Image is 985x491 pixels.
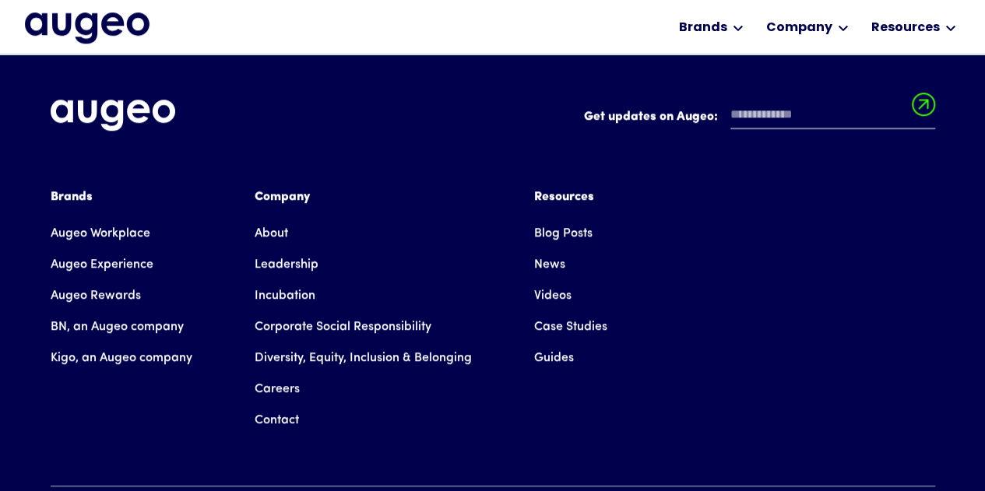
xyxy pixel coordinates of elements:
a: Videos [534,280,572,311]
input: Submit [912,93,935,125]
a: BN, an Augeo company [51,311,184,342]
a: Contact [255,405,299,436]
label: Get updates on Augeo: [584,107,718,126]
a: Augeo Workplace [51,218,150,249]
div: Company [765,19,832,37]
a: About [255,218,288,249]
div: Resources [534,188,607,206]
a: Diversity, Equity, Inclusion & Belonging [255,342,472,374]
a: Guides [534,342,574,374]
a: Blog Posts [534,218,593,249]
a: News [534,249,565,280]
div: Brands [51,188,192,206]
a: Kigo, an Augeo company [51,342,192,374]
form: Email Form [584,100,935,137]
a: Augeo Experience [51,249,153,280]
a: Corporate Social Responsibility [255,311,431,342]
a: Careers [255,374,300,405]
a: Augeo Rewards [51,280,141,311]
a: Incubation [255,280,315,311]
div: Brands [678,19,726,37]
div: Company [255,188,472,206]
div: Resources [871,19,939,37]
a: Leadership [255,249,318,280]
a: Case Studies [534,311,607,342]
a: home [25,12,150,45]
img: Augeo's full logo in white. [51,100,175,132]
